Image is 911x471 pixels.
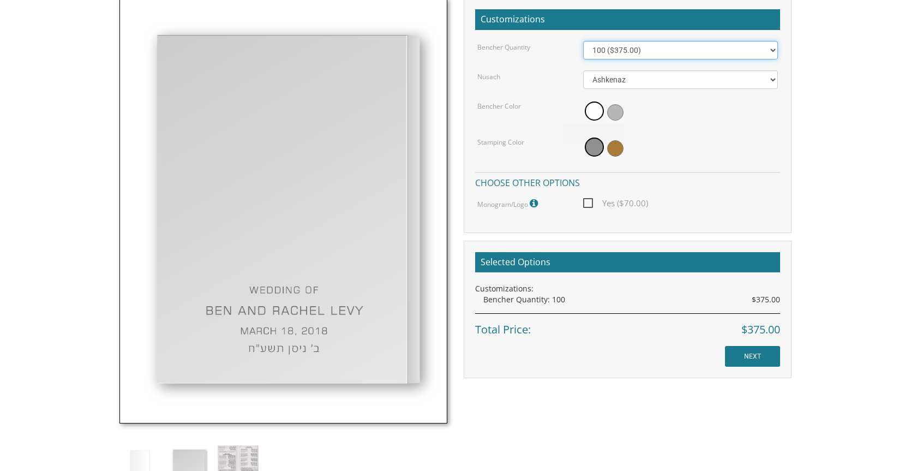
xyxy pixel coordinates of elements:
[477,102,521,111] label: Bencher Color
[475,313,780,338] div: Total Price:
[583,196,648,210] span: Yes ($70.00)
[725,346,780,367] input: NEXT
[477,196,541,211] label: Monogram/Logo
[741,322,780,338] span: $375.00
[477,43,530,52] label: Bencher Quantity
[475,283,780,294] div: Customizations:
[475,172,780,191] h4: Choose other options
[752,294,780,305] span: $375.00
[475,9,780,30] h2: Customizations
[477,72,500,81] label: Nusach
[477,138,524,147] label: Stamping Color
[475,252,780,273] h2: Selected Options
[483,294,780,305] div: Bencher Quantity: 100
